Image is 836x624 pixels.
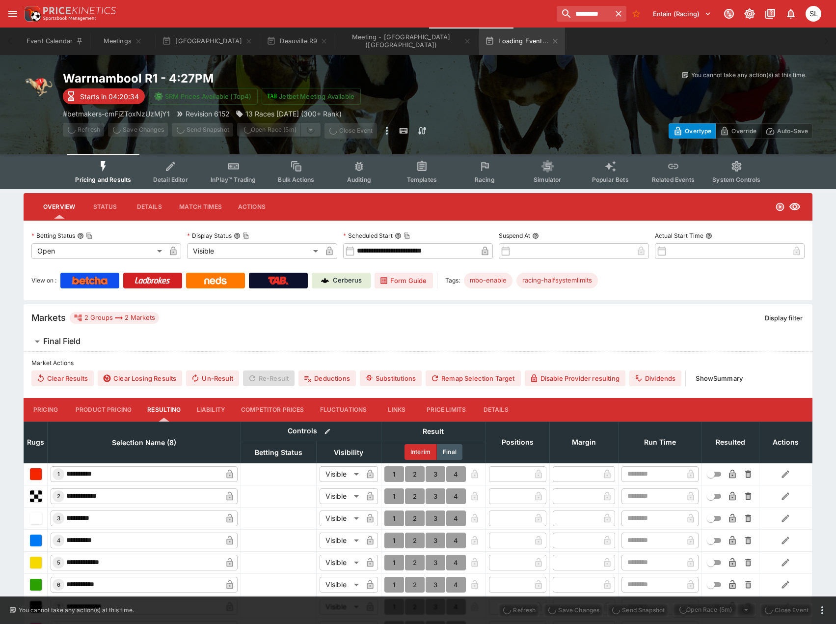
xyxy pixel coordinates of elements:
p: Scheduled Start [343,231,393,240]
button: more [816,604,828,616]
button: 4 [446,466,466,482]
button: 3 [426,555,445,570]
button: 2 [405,466,425,482]
h6: Final Field [43,336,81,346]
button: SRM Prices Available (Top4) [149,88,258,105]
button: 2 [405,577,425,593]
th: Positions [485,422,549,463]
p: Copy To Clipboard [63,109,170,119]
div: Visible [320,488,362,504]
span: mbo-enable [464,276,512,285]
img: Neds [204,277,226,284]
span: Betting Status [244,447,313,458]
span: System Controls [712,176,760,183]
span: Pricing and Results [75,176,131,183]
button: 3 [426,533,445,548]
button: Scheduled StartCopy To Clipboard [395,232,402,239]
button: Meeting - Warrnambool (AUS) [336,28,477,55]
button: Loading Event... [479,28,565,55]
button: Documentation [761,5,779,23]
button: Suspend At [532,232,539,239]
span: racing-halfsystemlimits [516,276,598,285]
span: Simulator [534,176,561,183]
button: Auto-Save [761,123,812,139]
th: Rugs [24,422,48,463]
p: Betting Status [31,231,75,240]
div: Event type filters [67,154,768,189]
button: 3 [426,511,445,526]
div: Visible [320,555,362,570]
img: greyhound_racing.png [24,71,55,102]
p: Suspend At [499,231,530,240]
h2: Copy To Clipboard [63,71,438,86]
button: Match Times [171,195,230,219]
p: Display Status [187,231,232,240]
img: PriceKinetics Logo [22,4,41,24]
button: 4 [446,511,466,526]
button: Copy To Clipboard [243,232,249,239]
div: Betting Target: cerberus [516,273,598,288]
button: 3 [426,466,445,482]
th: Result [381,422,485,441]
button: Betting StatusCopy To Clipboard [77,232,84,239]
button: 3 [426,577,445,593]
p: Overtype [685,126,711,136]
button: Actions [230,195,274,219]
button: Event Calendar [21,28,89,55]
button: 4 [446,577,466,593]
span: InPlay™ Trading [211,176,256,183]
div: 2 Groups 2 Markets [74,312,155,324]
th: Resulted [701,422,759,463]
span: Selection Name (8) [101,437,187,449]
a: Form Guide [375,273,433,288]
button: Display StatusCopy To Clipboard [234,232,241,239]
span: Templates [407,176,437,183]
div: Betting Target: cerberus [464,273,512,288]
p: Revision 6152 [186,109,230,119]
button: Status [83,195,127,219]
button: Disable Provider resulting [525,370,625,386]
button: Liability [189,398,233,422]
svg: Open [775,202,785,212]
button: Details [474,398,518,422]
p: Starts in 04:20:34 [80,91,139,102]
button: 2 [405,511,425,526]
p: 13 Races [DATE] (300+ Rank) [245,109,342,119]
button: Bulk edit [321,425,334,438]
div: Singa Livett [806,6,821,22]
button: 1 [384,555,404,570]
span: Racing [475,176,495,183]
button: Overtype [669,123,716,139]
div: split button [237,123,321,137]
span: Re-Result [243,370,295,386]
button: Display filter [759,310,809,326]
div: Visible [320,577,362,593]
span: 5 [55,559,62,566]
button: open drawer [4,5,22,23]
button: Jetbet Meeting Available [262,88,361,105]
button: Copy To Clipboard [86,232,93,239]
button: Select Tenant [647,6,717,22]
button: Un-Result [186,370,239,386]
th: Margin [549,422,618,463]
div: Visible [320,511,362,526]
button: Deductions [298,370,356,386]
button: 4 [446,555,466,570]
span: 4 [55,537,62,544]
button: 1 [384,511,404,526]
img: PriceKinetics [43,7,116,14]
span: Bulk Actions [278,176,314,183]
span: Related Events [652,176,695,183]
button: Remap Selection Target [426,370,521,386]
button: Interim [405,444,437,460]
button: Overview [35,195,83,219]
div: Visible [320,466,362,482]
button: Fluctuations [312,398,375,422]
span: Auditing [347,176,371,183]
img: TabNZ [268,277,289,284]
button: Competitor Prices [233,398,312,422]
label: View on : [31,273,56,288]
img: Cerberus [321,277,329,284]
button: 4 [446,488,466,504]
button: Deauville R9 [261,28,334,55]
